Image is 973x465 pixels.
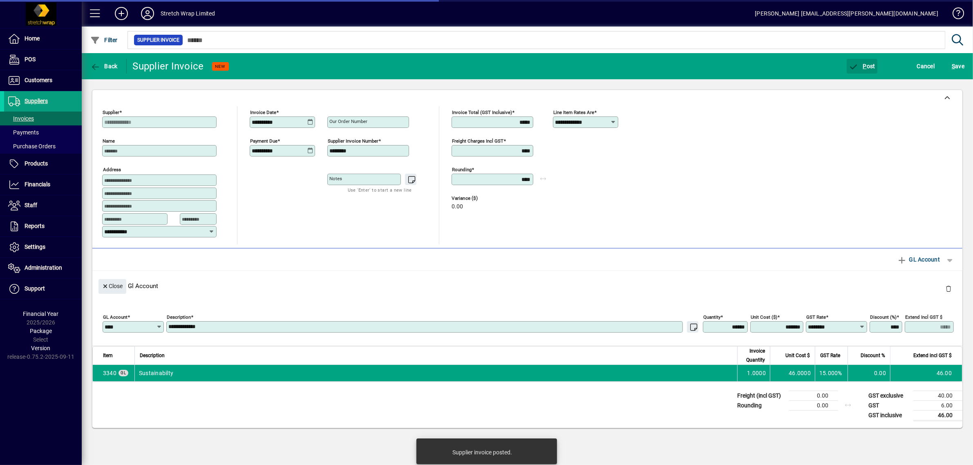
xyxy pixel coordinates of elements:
app-page-header-button: Back [82,59,127,74]
mat-label: GL Account [103,314,127,320]
a: Home [4,29,82,49]
button: Post [847,59,877,74]
td: 46.00 [913,410,962,420]
a: Knowledge Base [946,2,963,28]
a: Customers [4,70,82,91]
mat-label: Rounding [452,167,472,172]
a: Reports [4,216,82,237]
span: Version [31,345,51,351]
mat-label: Payment due [250,138,277,144]
mat-label: Discount (%) [870,314,897,320]
span: GL [121,371,126,375]
span: Products [25,160,48,167]
span: Suppliers [25,98,48,104]
span: Variance ($) [452,196,501,201]
span: P [863,63,867,69]
div: [PERSON_NAME] [EMAIL_ADDRESS][PERSON_NAME][DOMAIN_NAME] [755,7,938,20]
div: Supplier invoice posted. [453,448,512,456]
span: Payments [8,129,39,136]
a: Financials [4,174,82,195]
span: POS [25,56,36,63]
button: GL Account [893,252,944,267]
td: GST inclusive [864,410,913,420]
a: Support [4,279,82,299]
span: 0.00 [452,203,463,210]
mat-label: Our order number [329,118,367,124]
mat-label: Name [103,138,115,144]
td: 0.00 [848,365,890,381]
mat-label: Unit Cost ($) [751,314,777,320]
a: Purchase Orders [4,139,82,153]
button: Add [108,6,134,21]
span: Financial Year [23,311,59,317]
mat-label: Extend incl GST $ [905,314,942,320]
button: Save [950,59,966,74]
div: Gl Account [92,271,962,301]
td: 40.00 [913,391,962,400]
button: Profile [134,6,161,21]
a: Staff [4,195,82,216]
span: Filter [90,37,118,43]
span: Settings [25,244,45,250]
span: Reports [25,223,45,229]
td: Sustainabilty [134,365,737,381]
span: Discount % [861,351,885,360]
span: Support [25,285,45,292]
span: NEW [215,64,226,69]
a: Products [4,154,82,174]
mat-label: GST rate [806,314,826,320]
app-page-header-button: Delete [939,285,958,292]
button: Close [98,279,126,294]
span: Item [103,351,113,360]
td: 46.0000 [770,365,815,381]
td: Freight (incl GST) [733,391,789,400]
span: GL Account [897,253,940,266]
button: Filter [88,33,120,47]
mat-label: Freight charges incl GST [452,138,503,144]
mat-label: Quantity [703,314,720,320]
td: GST exclusive [864,391,913,400]
mat-label: Invoice Total (GST inclusive) [452,110,512,115]
span: Purchase Orders [8,143,56,150]
div: Supplier Invoice [133,60,204,73]
a: POS [4,49,82,70]
span: Cancel [917,60,935,73]
span: Staff [25,202,37,208]
span: Sustainabilty [103,369,116,377]
app-page-header-button: Close [96,282,128,289]
span: Home [25,35,40,42]
td: Rounding [733,400,789,410]
mat-label: Supplier [103,110,119,115]
td: 6.00 [913,400,962,410]
mat-label: Supplier invoice number [328,138,378,144]
mat-label: Notes [329,176,342,181]
span: GST Rate [820,351,840,360]
mat-label: Description [167,314,191,320]
td: GST [864,400,913,410]
td: 1.0000 [737,365,770,381]
span: Supplier Invoice [137,36,179,44]
a: Invoices [4,112,82,125]
a: Payments [4,125,82,139]
span: Financials [25,181,50,188]
span: Close [102,279,123,293]
span: Administration [25,264,62,271]
td: 15.000% [815,365,848,381]
span: Unit Cost $ [785,351,810,360]
span: Extend incl GST $ [913,351,952,360]
button: Delete [939,279,958,299]
a: Settings [4,237,82,257]
button: Cancel [915,59,937,74]
span: Package [30,328,52,334]
span: S [952,63,955,69]
span: Description [140,351,165,360]
span: ave [952,60,964,73]
mat-label: Line item rates are [553,110,594,115]
mat-label: Invoice date [250,110,276,115]
span: Customers [25,77,52,83]
div: Stretch Wrap Limited [161,7,215,20]
button: Back [88,59,120,74]
span: Invoice Quantity [743,347,765,364]
td: 0.00 [789,400,838,410]
td: 0.00 [789,391,838,400]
